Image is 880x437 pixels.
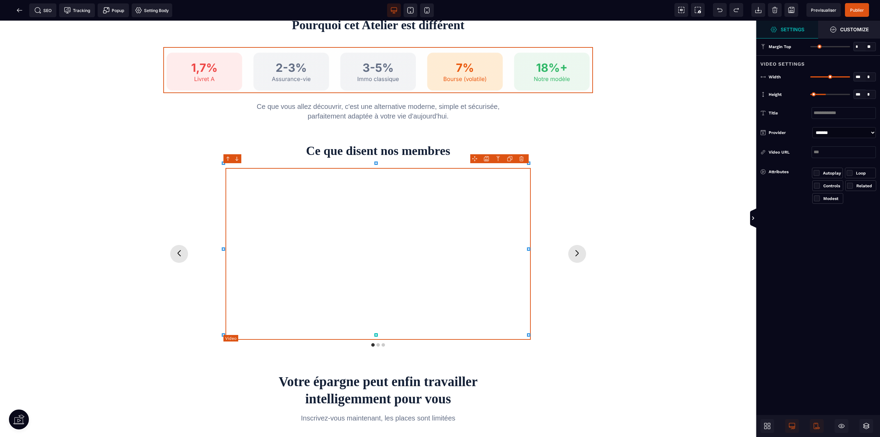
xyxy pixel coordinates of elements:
span: Screenshot [691,3,705,17]
span: View components [674,3,688,17]
p: Inscrivez-vous maintenant, les places sont limitées [246,393,510,402]
div: Modest [823,195,841,202]
span: Desktop Only [785,419,799,433]
span: Settings [756,21,818,38]
span: Mobile Only [810,419,824,433]
div: Controls [823,182,841,189]
button: Previous slide [170,224,188,242]
span: Previsualiser [811,8,836,13]
div: Loop [856,170,874,177]
span: Setting Body [135,7,169,14]
p: Ce que vous allez découvrir, c'est une alternative moderne, simple et sécurisée, parfaitement ada... [246,81,510,100]
span: Hide/Show Block [835,419,848,433]
span: SEO [34,7,52,14]
strong: Settings [781,27,804,32]
div: Related [856,182,874,189]
img: 20c8b0f45e8ec817e2dc97ce35ac151c_Capture_d%E2%80%99e%CC%81cran_2025-09-01_a%CC%80_20.41.24.png [163,26,593,72]
span: Tracking [64,7,90,14]
div: Attributes [760,168,812,176]
div: Video URL [769,149,812,156]
div: Provider [769,129,810,136]
span: Width [769,74,781,80]
div: Autoplay [823,170,841,177]
h2: Votre épargne peut enfin travailler intelligemment pour vous [163,352,593,387]
h2: Ce que disent nos membres [163,123,593,137]
button: Next slide [568,224,586,242]
div: Title [769,110,812,116]
span: Height [769,92,782,97]
span: Open Blocks [760,419,774,433]
span: Publier [850,8,864,13]
strong: Customize [840,27,869,32]
span: Open Style Manager [818,21,880,38]
span: Popup [103,7,124,14]
div: Video Settings [756,55,880,68]
span: Margin Top [769,44,791,49]
span: Open Layers [859,419,873,433]
span: Preview [806,3,841,17]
